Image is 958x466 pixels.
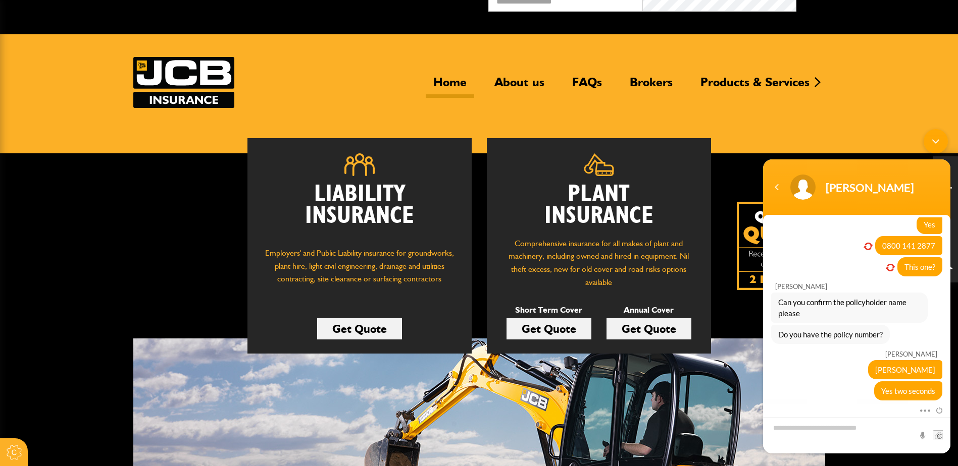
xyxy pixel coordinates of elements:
[507,304,591,317] p: Short Term Cover
[133,57,234,108] img: JCB Insurance Services logo
[607,304,691,317] p: Annual Cover
[607,318,691,339] a: Get Quote
[502,184,696,227] h2: Plant Insurance
[133,57,234,108] a: JCB Insurance Services
[565,75,610,98] a: FAQs
[737,202,825,290] a: Get your insurance quote isn just 2-minutes
[502,237,696,288] p: Comprehensive insurance for all makes of plant and machinery, including owned and hired in equipm...
[263,184,457,237] h2: Liability Insurance
[758,124,955,458] iframe: SalesIQ Chatwindow
[737,202,825,290] img: Quick Quote
[622,75,680,98] a: Brokers
[487,75,552,98] a: About us
[507,318,591,339] a: Get Quote
[263,247,457,295] p: Employers' and Public Liability insurance for groundworks, plant hire, light civil engineering, d...
[693,75,817,98] a: Products & Services
[317,318,402,339] a: Get Quote
[426,75,474,98] a: Home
